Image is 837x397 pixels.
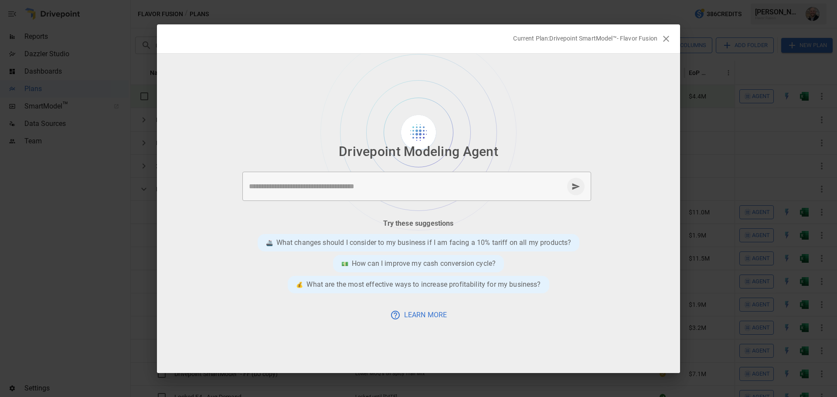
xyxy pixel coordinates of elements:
[352,258,496,269] p: How can I improve my cash conversion cycle?
[404,310,447,320] p: Learn More
[288,276,549,293] div: 💰What are the most effective ways to increase profitability for my business?
[339,142,498,161] p: Drivepoint Modeling Agent
[333,255,504,272] div: 💵How can I improve my cash conversion cycle?
[276,238,572,248] p: What changes should I consider to my business if I am facing a 10% tariff on all my products?
[383,218,453,229] p: Try these suggestions
[296,279,303,290] div: 💰
[513,34,657,43] p: Current Plan: Drivepoint SmartModel™- Flavor Fusion
[384,307,453,322] button: Learn More
[258,234,580,251] div: 🚢What changes should I consider to my business if I am facing a 10% tariff on all my products?
[341,258,348,269] div: 💵
[266,238,273,248] div: 🚢
[306,279,541,290] p: What are the most effective ways to increase profitability for my business?
[320,54,517,231] img: Background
